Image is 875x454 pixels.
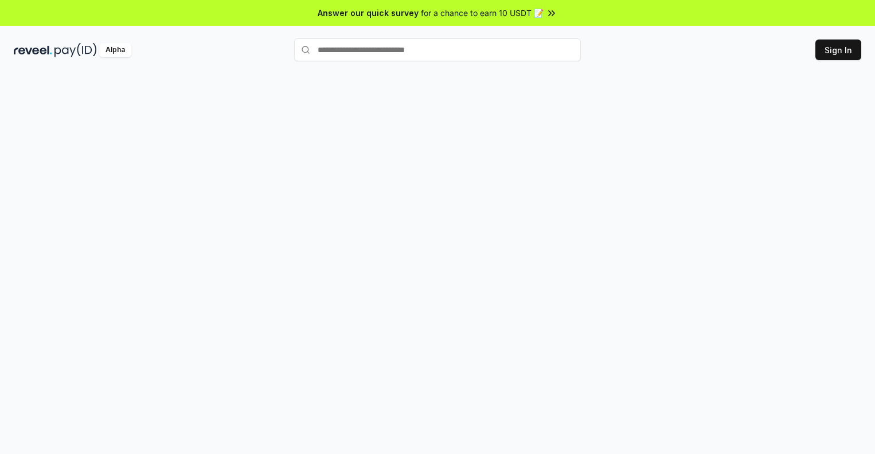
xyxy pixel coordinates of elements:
[815,40,861,60] button: Sign In
[318,7,419,19] span: Answer our quick survey
[99,43,131,57] div: Alpha
[14,43,52,57] img: reveel_dark
[421,7,544,19] span: for a chance to earn 10 USDT 📝
[54,43,97,57] img: pay_id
